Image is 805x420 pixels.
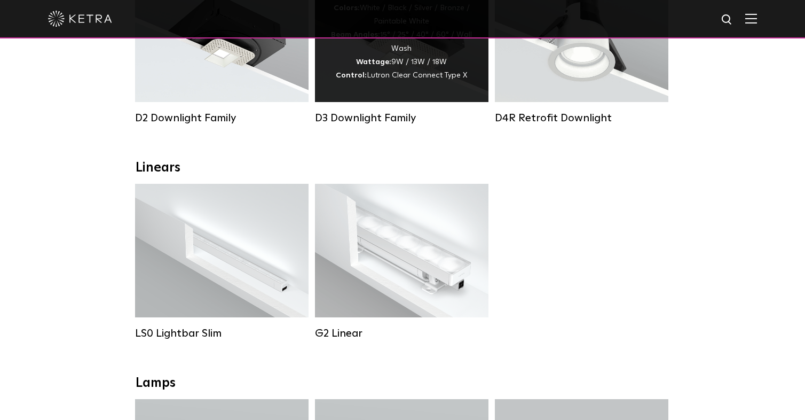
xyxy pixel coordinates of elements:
div: G2 Linear [315,327,488,340]
div: LS0 Lightbar Slim [135,327,309,340]
img: search icon [721,13,734,27]
div: Linears [136,160,669,176]
div: D4R Retrofit Downlight [495,112,668,125]
div: Lamps [136,376,669,391]
img: Hamburger%20Nav.svg [745,13,757,24]
strong: Wattage: [356,58,391,66]
img: ketra-logo-2019-white [48,11,112,27]
div: D3 Downlight Family [315,112,488,125]
a: LS0 Lightbar Slim Lumen Output:200 / 350Colors:White / BlackControl:X96 Controller [135,184,309,340]
div: D2 Downlight Family [135,112,309,125]
strong: Control: [336,72,367,79]
a: G2 Linear Lumen Output:400 / 700 / 1000Colors:WhiteBeam Angles:Flood / [GEOGRAPHIC_DATA] / Narrow... [315,184,488,340]
span: Lutron Clear Connect Type X [367,72,467,79]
